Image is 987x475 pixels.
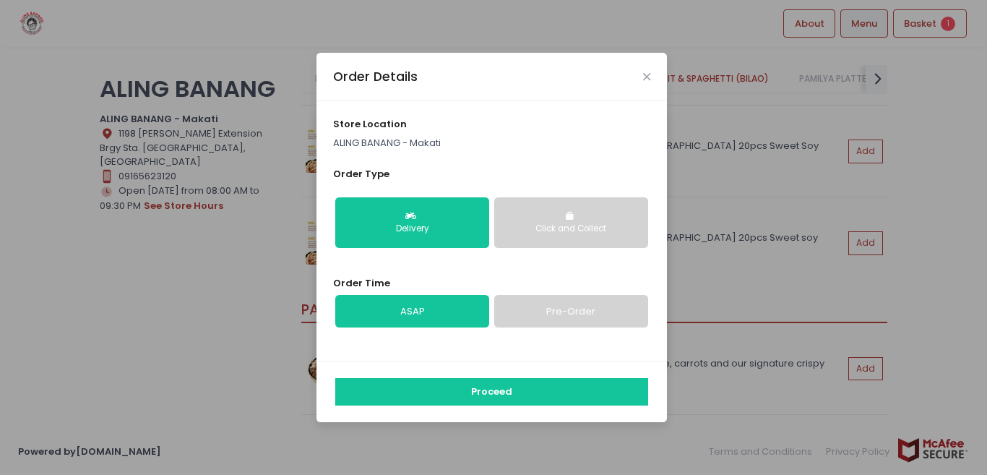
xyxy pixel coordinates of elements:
[494,295,648,328] a: Pre-Order
[333,67,418,86] div: Order Details
[333,117,407,131] span: store location
[333,167,389,181] span: Order Type
[333,136,651,150] p: ALING BANANG - Makati
[345,223,479,236] div: Delivery
[335,295,489,328] a: ASAP
[335,378,648,406] button: Proceed
[333,276,390,290] span: Order Time
[643,73,650,80] button: Close
[504,223,638,236] div: Click and Collect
